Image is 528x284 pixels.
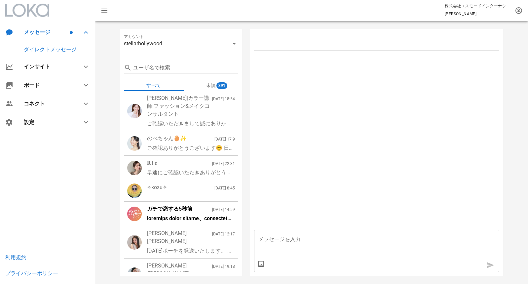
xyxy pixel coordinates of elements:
div: 早速にご確認いただきありがとうございます！ 発送準備が整いましたら別途ご連絡差し上げます！ [147,169,235,177]
div: [DATE] 18:54 [212,96,235,118]
p: 株式会社エスモードインターナショナル [445,3,511,9]
div: ボード [24,82,74,88]
img: mica_taniguchi [127,104,142,118]
div: stellarhollywood [124,41,162,47]
div: [DATE] 17:9 [214,136,235,142]
img: gachikoi05 [127,207,142,221]
button: prepend icon [257,260,265,268]
img: riana1128 [127,161,142,175]
div: ご確認いただきまして誠にありがとうございます！ またご快諾とても嬉しく思います。 発送準備整いましたら別途ご連絡差し上げますので引き続きどうぞよろしくお願いいたします [PERSON_NAME] [147,120,235,128]
div: [DATE] 19:18 [212,264,235,278]
a: ダイレクトメッセージ [24,46,77,53]
div: [PERSON_NAME]|カラー講師|ファッション&メイクコンサルタント [147,94,212,118]
div: メッセージ [24,29,68,35]
span: バッジ [70,31,73,34]
img: cococolily [127,235,142,250]
div: のべちゃん🥚✨ [147,135,187,142]
a: 利用規約 [5,254,26,261]
div: ご確認ありがとうございます😊 日時について[DATE]お伝えできればと思うので少々お待ちください🙏 そして、PRでのご依頼の場合費用感について教えて頂けますか？？ よろしくお願いします🙏 [147,144,235,152]
p: [PERSON_NAME] [445,11,511,17]
img: k.kozu73 [127,183,142,198]
span: バッジ [216,82,227,89]
div: 𝐑 𝐢 𝐞 [147,159,157,167]
div: [DATE] 12:17 [212,231,235,245]
div: loremips dolor sitame、consectet。 adi、elitseddoeiuSmoDtemporincididunt、utlab8807etdoloremagnaaliqu... [147,215,235,223]
div: インサイト [24,63,74,70]
div: アカウントstellarhollywood [124,38,239,49]
div: [PERSON_NAME] ([PERSON_NAME]) [147,262,212,278]
div: [DATE]ポーチを発送いたします。 よろしくお願いいたします！ ヤマト様送り状番号 494681722592 [147,247,235,255]
img: nobechan_0209 [127,136,142,151]
div: [PERSON_NAME] [PERSON_NAME] [147,229,212,245]
div: コネクト [24,101,74,107]
div: ✧kozu✧ [147,183,167,191]
div: すべて [124,80,184,91]
img: ffffffuseya [127,267,142,282]
a: プライバシーポリシー [5,270,58,276]
div: [DATE] 14:59 [212,207,235,213]
div: ガチで恋する5秒前 [147,205,192,213]
div: [DATE] 22:31 [212,161,235,167]
div: 設定 [24,119,74,125]
div: 未読 [184,80,239,91]
div: [DATE] 8:45 [214,185,235,191]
